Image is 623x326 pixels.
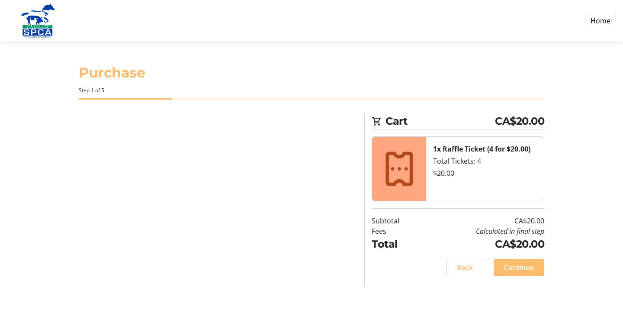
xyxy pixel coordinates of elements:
[385,113,495,129] span: Cart
[457,262,473,273] span: Back
[421,216,544,226] td: CA$20.00
[7,3,68,38] img: Alberta SPCA's Logo
[433,156,537,166] div: Total Tickets: 4
[421,226,544,236] td: Calculated in final step
[494,259,544,276] button: Continue
[495,113,544,129] span: CA$20.00
[421,236,544,252] td: CA$20.00
[372,226,421,236] td: Fees
[433,144,530,154] strong: 1x Raffle Ticket (4 for $20.00)
[446,259,483,276] button: Back
[585,13,616,29] a: Home
[79,62,544,83] h1: Purchase
[372,216,421,226] td: Subtotal
[372,236,421,252] td: Total
[433,168,537,178] div: $20.00
[79,87,544,94] div: Step 1 of 5
[504,262,534,273] span: Continue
